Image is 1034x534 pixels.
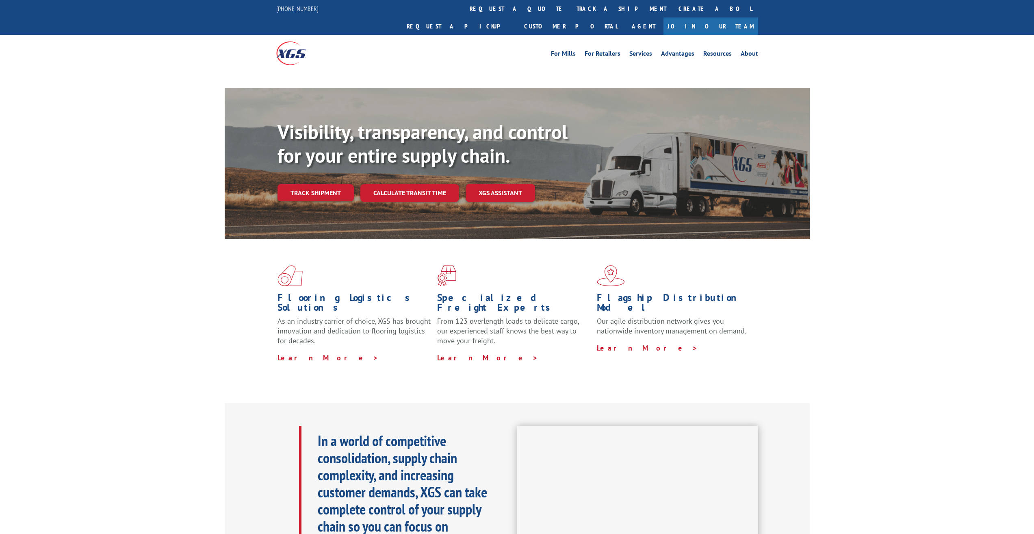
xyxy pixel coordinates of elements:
[401,17,518,35] a: Request a pickup
[360,184,459,202] a: Calculate transit time
[277,353,379,362] a: Learn More >
[597,316,746,336] span: Our agile distribution network gives you nationwide inventory management on demand.
[518,17,624,35] a: Customer Portal
[703,50,732,59] a: Resources
[551,50,576,59] a: For Mills
[277,316,431,345] span: As an industry carrier of choice, XGS has brought innovation and dedication to flooring logistics...
[597,265,625,286] img: xgs-icon-flagship-distribution-model-red
[437,316,591,353] p: From 123 overlength loads to delicate cargo, our experienced staff knows the best way to move you...
[629,50,652,59] a: Services
[277,184,354,201] a: Track shipment
[277,265,303,286] img: xgs-icon-total-supply-chain-intelligence-red
[437,265,456,286] img: xgs-icon-focused-on-flooring-red
[597,293,750,316] h1: Flagship Distribution Model
[663,17,758,35] a: Join Our Team
[437,353,538,362] a: Learn More >
[437,293,591,316] h1: Specialized Freight Experts
[585,50,620,59] a: For Retailers
[597,343,698,353] a: Learn More >
[466,184,535,202] a: XGS ASSISTANT
[276,4,319,13] a: [PHONE_NUMBER]
[277,119,568,168] b: Visibility, transparency, and control for your entire supply chain.
[277,293,431,316] h1: Flooring Logistics Solutions
[624,17,663,35] a: Agent
[661,50,694,59] a: Advantages
[741,50,758,59] a: About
